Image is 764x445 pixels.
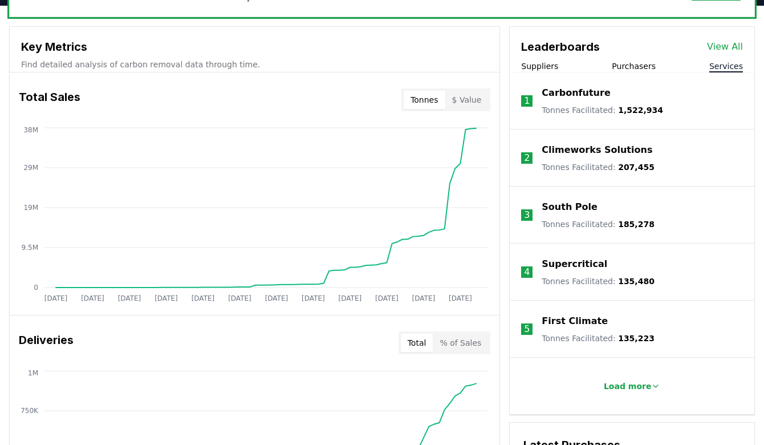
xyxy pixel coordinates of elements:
tspan: [DATE] [192,294,215,302]
tspan: 29M [23,164,38,172]
h3: Leaderboards [521,38,600,55]
span: 207,455 [618,163,655,172]
tspan: [DATE] [155,294,178,302]
tspan: [DATE] [228,294,251,302]
h3: Total Sales [19,88,80,111]
button: Tonnes [404,91,445,109]
a: View All [707,40,743,54]
p: 5 [524,322,530,336]
p: 2 [524,151,530,165]
tspan: [DATE] [265,294,288,302]
button: Suppliers [521,60,558,72]
button: Purchasers [612,60,656,72]
tspan: [DATE] [302,294,325,302]
p: Tonnes Facilitated : [542,104,663,116]
span: 135,480 [618,277,655,286]
span: 185,278 [618,220,655,229]
p: Find detailed analysis of carbon removal data through time. [21,59,488,70]
tspan: [DATE] [412,294,436,302]
tspan: 9.5M [22,244,38,252]
button: $ Value [445,91,489,109]
tspan: [DATE] [339,294,362,302]
h3: Deliveries [19,331,74,354]
button: Services [709,60,743,72]
span: 135,223 [618,334,655,343]
p: 1 [524,94,530,108]
tspan: 750K [21,407,39,415]
a: Climeworks Solutions [542,143,652,157]
tspan: [DATE] [449,294,472,302]
tspan: [DATE] [44,294,68,302]
p: Tonnes Facilitated : [542,219,655,230]
p: 3 [524,208,530,222]
button: Load more [595,375,670,398]
a: First Climate [542,314,608,328]
p: Tonnes Facilitated : [542,333,655,344]
tspan: 19M [23,204,38,212]
a: Supercritical [542,257,607,271]
a: South Pole [542,200,598,214]
tspan: [DATE] [81,294,104,302]
span: 1,522,934 [618,106,663,115]
a: Carbonfuture [542,86,610,100]
tspan: [DATE] [118,294,141,302]
tspan: 38M [23,126,38,134]
tspan: [DATE] [375,294,399,302]
button: % of Sales [433,334,488,352]
p: Load more [604,381,652,392]
button: Total [401,334,433,352]
p: Tonnes Facilitated : [542,161,655,173]
h3: Key Metrics [21,38,488,55]
tspan: 0 [34,284,38,292]
p: Tonnes Facilitated : [542,276,655,287]
p: 4 [524,265,530,279]
tspan: 1M [28,369,38,377]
